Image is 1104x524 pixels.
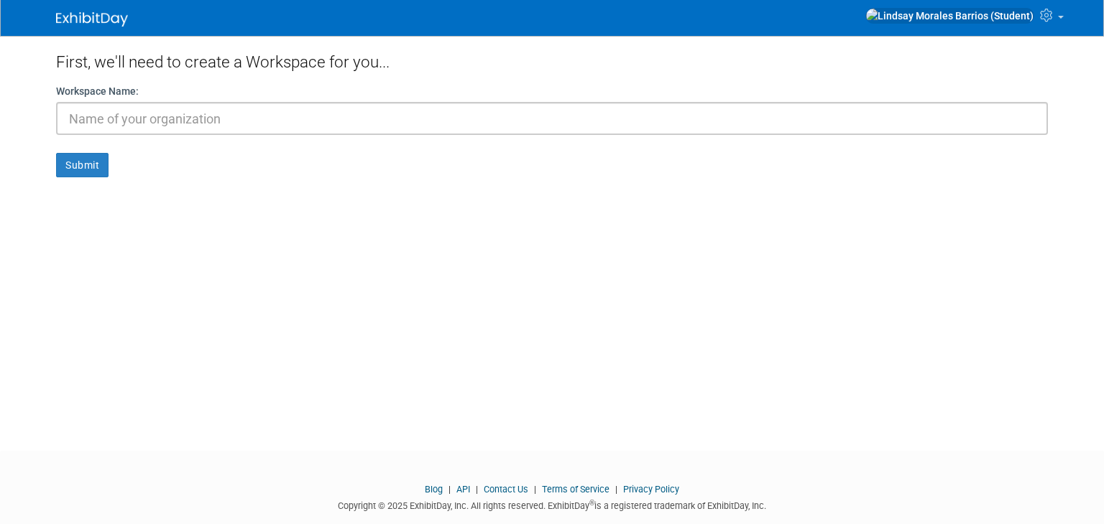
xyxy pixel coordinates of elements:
[865,8,1034,24] img: Lindsay Morales Barrios (Student)
[472,484,482,495] span: |
[589,499,594,507] sup: ®
[56,102,1048,135] input: Name of your organization
[612,484,621,495] span: |
[56,36,1048,84] div: First, we'll need to create a Workspace for you...
[56,153,109,177] button: Submit
[56,12,128,27] img: ExhibitDay
[623,484,679,495] a: Privacy Policy
[425,484,443,495] a: Blog
[542,484,609,495] a: Terms of Service
[445,484,454,495] span: |
[56,84,139,98] label: Workspace Name:
[530,484,540,495] span: |
[484,484,528,495] a: Contact Us
[456,484,470,495] a: API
